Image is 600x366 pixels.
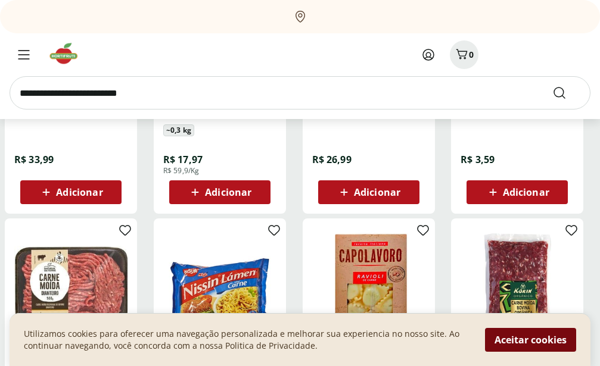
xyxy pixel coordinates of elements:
span: R$ 33,99 [14,153,54,166]
img: Carne Moída Bovina Orgânica Congelada Korin 400g [461,228,574,341]
img: Ravioli de Carne Capolavoro 400g [312,228,425,341]
span: R$ 59,9/Kg [163,166,200,176]
span: R$ 17,97 [163,153,203,166]
span: Adicionar [205,187,251,197]
button: Adicionar [467,180,568,204]
button: Submit Search [552,86,581,100]
span: ~ 0,3 kg [163,124,194,136]
span: Adicionar [503,187,549,197]
input: search [10,76,590,110]
span: R$ 26,99 [312,153,352,166]
button: Adicionar [169,180,271,204]
button: Aceitar cookies [485,328,576,352]
img: Hortifruti [48,42,88,65]
span: Adicionar [354,187,400,197]
button: Menu [10,40,38,69]
span: Adicionar [56,187,102,197]
img: Macarrão Instantâneo Carne Nissin Miojo Lámen Pacote 85G [163,228,276,341]
span: R$ 3,59 [461,153,495,166]
button: Adicionar [318,180,419,204]
span: 0 [469,49,474,60]
p: Utilizamos cookies para oferecer uma navegação personalizada e melhorar sua experiencia no nosso ... [24,328,471,352]
button: Carrinho [450,40,478,69]
button: Adicionar [20,180,122,204]
img: Carne Moída Bovina Dianteiro Resfriada Natural da Terra 500g [14,228,128,341]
